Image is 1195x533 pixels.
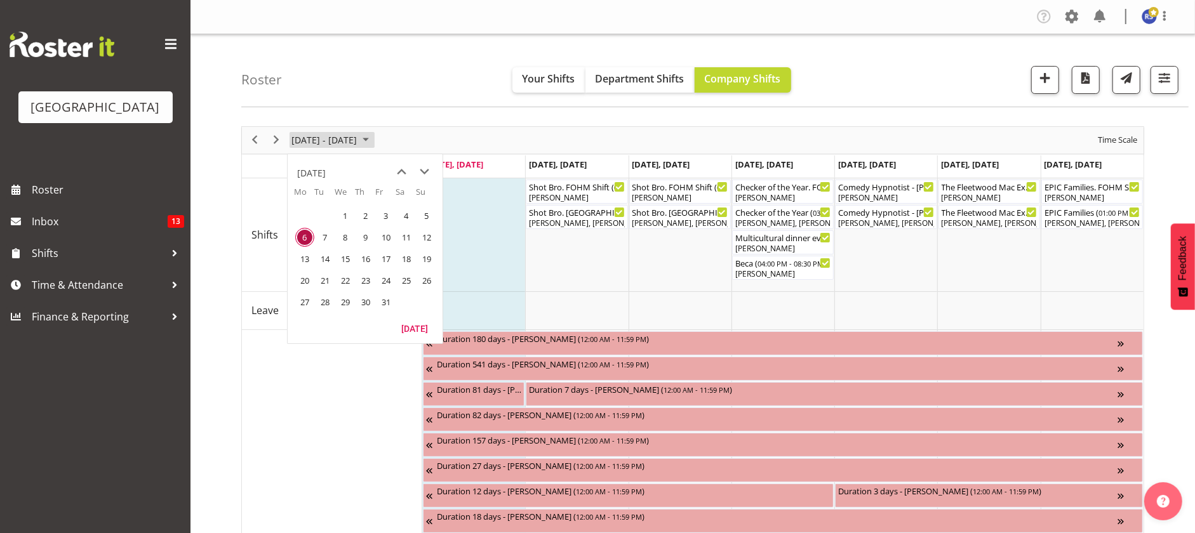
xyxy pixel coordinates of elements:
[437,408,1118,421] div: Duration 82 days - [PERSON_NAME] ( )
[437,433,1118,446] div: Duration 157 days - [PERSON_NAME] ( )
[244,127,265,154] div: previous period
[32,275,165,294] span: Time & Attendance
[295,271,314,290] span: Monday, October 20, 2025
[294,186,314,205] th: Mo
[1031,66,1059,94] button: Add a new shift
[356,206,375,225] span: Thursday, October 2, 2025
[735,268,831,280] div: [PERSON_NAME]
[437,510,1118,522] div: Duration 18 days - [PERSON_NAME] ( )
[838,206,933,218] div: Comedy Hypnotist - [PERSON_NAME] ( )
[735,243,831,254] div: [PERSON_NAME]
[1045,218,1140,229] div: [PERSON_NAME], [PERSON_NAME], [PERSON_NAME], [PERSON_NAME], [PERSON_NAME], [PERSON_NAME]
[241,72,282,87] h4: Roster
[735,192,831,204] div: [PERSON_NAME]
[32,212,168,231] span: Inbox
[314,186,335,205] th: Tu
[246,132,264,148] button: Previous
[423,458,1143,482] div: Unavailability"s event - Duration 27 days - Caro Richards Begin From Saturday, September 27, 2025...
[529,159,587,170] span: [DATE], [DATE]
[417,228,436,247] span: Sunday, October 12, 2025
[423,407,1143,431] div: Unavailability"s event - Duration 82 days - David Fourie Begin From Wednesday, August 20, 2025 at...
[695,67,791,93] button: Company Shifts
[835,180,937,204] div: Shifts"s event - Comedy Hypnotist - Frankie Mac FOHM shift Begin From Friday, October 10, 2025 at...
[251,227,278,242] span: Shifts
[735,159,793,170] span: [DATE], [DATE]
[580,359,646,369] span: 12:00 AM - 11:59 PM
[10,32,114,57] img: Rosterit website logo
[356,228,375,247] span: Thursday, October 9, 2025
[1072,66,1100,94] button: Download a PDF of the roster according to the set date range.
[417,249,436,268] span: Sunday, October 19, 2025
[596,72,684,86] span: Department Shifts
[295,249,314,268] span: Monday, October 13, 2025
[416,186,436,205] th: Su
[585,67,695,93] button: Department Shifts
[393,319,436,337] button: Today
[294,227,314,248] td: Monday, October 6, 2025
[732,256,834,280] div: Shifts"s event - Beca Begin From Thursday, October 9, 2025 at 4:00:00 PM GMT+13:00 Ends At Thursd...
[938,205,1040,229] div: Shifts"s event - The Fleetwood Mac Experience Begin From Saturday, October 11, 2025 at 6:30:00 PM...
[942,180,1037,193] div: The Fleetwood Mac Experience FOHM shift ( )
[529,206,624,218] div: Shot Bro. [GEOGRAPHIC_DATA]. (No Bar) ( )
[629,180,731,204] div: Shifts"s event - Shot Bro. FOHM Shift Begin From Wednesday, October 8, 2025 at 5:30:00 PM GMT+13:...
[1096,132,1140,148] button: Time Scale
[1098,207,1165,218] span: 01:00 PM - 05:00 PM
[316,249,335,268] span: Tuesday, October 14, 2025
[287,127,377,154] div: October 06 - 12, 2025
[391,161,413,183] button: previous month
[1171,223,1195,310] button: Feedback - Show survey
[336,228,355,247] span: Wednesday, October 8, 2025
[423,331,1143,355] div: Unavailability"s event - Duration 180 days - Katrina Luca Begin From Friday, July 4, 2025 at 12:0...
[838,218,933,229] div: [PERSON_NAME], [PERSON_NAME], [PERSON_NAME], [PERSON_NAME], [PERSON_NAME], [PERSON_NAME]
[526,180,627,204] div: Shifts"s event - Shot Bro. FOHM Shift Begin From Tuesday, October 7, 2025 at 5:30:00 PM GMT+13:00...
[1112,66,1140,94] button: Send a list of all shifts for the selected filtered period to all rostered employees.
[1041,180,1143,204] div: Shifts"s event - EPIC Families. FOHM Shift Begin From Sunday, October 12, 2025 at 12:15:00 PM GMT...
[417,271,436,290] span: Sunday, October 26, 2025
[735,180,831,193] div: Checker of the Year. FOHM Shift ( )
[735,218,831,229] div: [PERSON_NAME], [PERSON_NAME], [PERSON_NAME], [PERSON_NAME]
[629,205,731,229] div: Shifts"s event - Shot Bro. GA. (No Bar) Begin From Wednesday, October 8, 2025 at 6:00:00 PM GMT+1...
[265,127,287,154] div: next period
[437,357,1118,370] div: Duration 541 days - [PERSON_NAME] ( )
[576,511,642,522] span: 12:00 AM - 11:59 PM
[580,435,646,445] span: 12:00 AM - 11:59 PM
[632,180,728,193] div: Shot Bro. FOHM Shift ( )
[529,218,624,229] div: [PERSON_NAME], [PERSON_NAME], [PERSON_NAME]
[297,161,326,186] div: title
[377,271,396,290] span: Friday, October 24, 2025
[437,459,1118,471] div: Duration 27 days - [PERSON_NAME] ( )
[251,303,279,318] span: Leave
[732,205,834,229] div: Shifts"s event - Checker of the Year Begin From Thursday, October 9, 2025 at 3:30:00 PM GMT+13:00...
[1041,205,1143,229] div: Shifts"s event - EPIC Families Begin From Sunday, October 12, 2025 at 1:00:00 PM GMT+13:00 Ends A...
[526,382,1143,406] div: Unavailability"s event - Duration 7 days - Sumner Raos Begin From Tuesday, October 7, 2025 at 12:...
[316,271,335,290] span: Tuesday, October 21, 2025
[576,410,642,420] span: 12:00 AM - 11:59 PM
[1045,180,1140,193] div: EPIC Families. FOHM Shift ( )
[377,228,396,247] span: Friday, October 10, 2025
[377,293,396,312] span: Friday, October 31, 2025
[941,159,999,170] span: [DATE], [DATE]
[397,228,416,247] span: Saturday, October 11, 2025
[377,249,396,268] span: Friday, October 17, 2025
[632,206,728,218] div: Shot Bro. [GEOGRAPHIC_DATA]. (No Bar) ( )
[529,180,624,193] div: Shot Bro. FOHM Shift ( )
[396,186,416,205] th: Sa
[1177,236,1189,280] span: Feedback
[838,192,933,204] div: [PERSON_NAME]
[437,332,1118,345] div: Duration 180 days - [PERSON_NAME] ( )
[942,206,1037,218] div: The Fleetwood Mac Experience ( )
[942,192,1037,204] div: [PERSON_NAME]
[423,484,834,508] div: Unavailability"s event - Duration 12 days - Ruby Grace Begin From Saturday, September 27, 2025 at...
[512,67,585,93] button: Your Shifts
[1097,132,1138,148] span: Time Scale
[335,186,355,205] th: We
[423,509,1143,533] div: Unavailability"s event - Duration 18 days - Renée Hewitt Begin From Sunday, September 28, 2025 at...
[705,72,781,86] span: Company Shifts
[632,192,728,204] div: [PERSON_NAME]
[838,180,933,193] div: Comedy Hypnotist - [PERSON_NAME] FOHM shift ( )
[316,293,335,312] span: Tuesday, October 28, 2025
[813,207,879,218] span: 03:30 PM - 08:15 PM
[1045,159,1102,170] span: [DATE], [DATE]
[942,218,1037,229] div: [PERSON_NAME], [PERSON_NAME], [PERSON_NAME], [PERSON_NAME], [PERSON_NAME], [PERSON_NAME], [PERSON...
[32,307,165,326] span: Finance & Reporting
